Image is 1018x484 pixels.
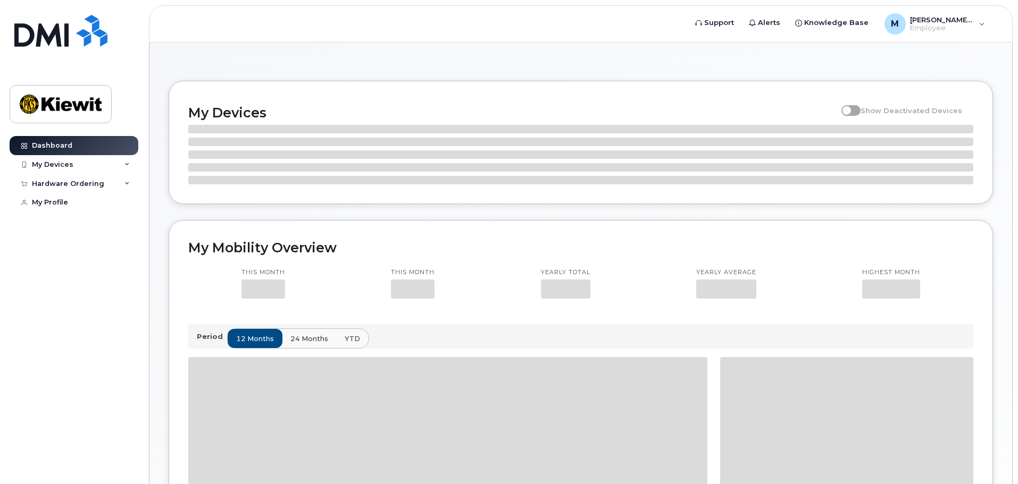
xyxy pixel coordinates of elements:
p: This month [391,268,435,277]
input: Show Deactivated Devices [841,100,850,109]
p: Yearly total [541,268,590,277]
h2: My Mobility Overview [188,240,973,256]
p: Highest month [862,268,920,277]
p: This month [241,268,285,277]
p: Yearly average [696,268,756,277]
p: Period [197,332,227,342]
span: Show Deactivated Devices [861,106,962,115]
span: YTD [345,334,360,344]
h2: My Devices [188,105,836,121]
span: 24 months [290,334,328,344]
